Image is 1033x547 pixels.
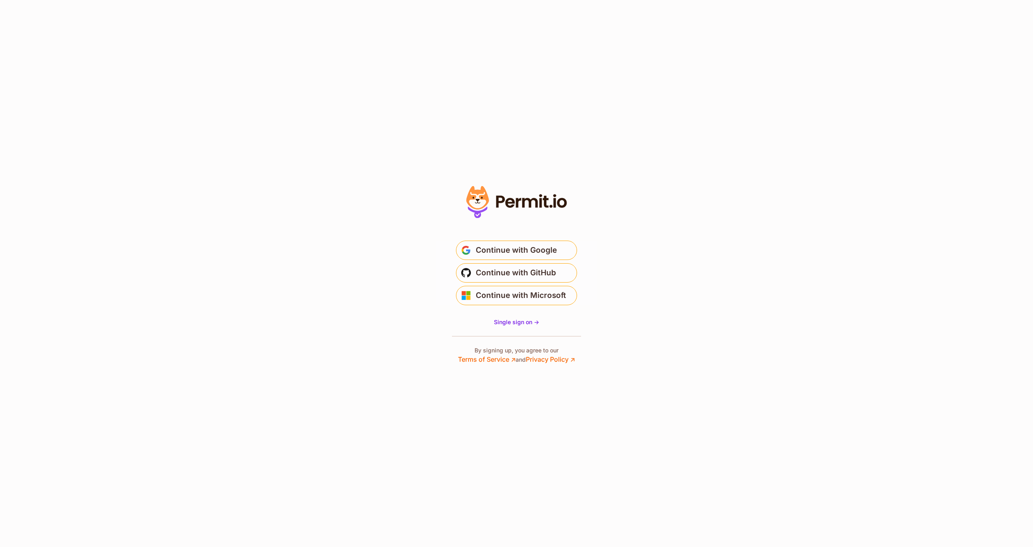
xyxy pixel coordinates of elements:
[456,241,577,260] button: Continue with Google
[494,318,539,326] a: Single sign on ->
[526,355,575,363] a: Privacy Policy ↗
[456,286,577,305] button: Continue with Microsoft
[458,355,516,363] a: Terms of Service ↗
[476,266,556,279] span: Continue with GitHub
[458,346,575,364] p: By signing up, you agree to our and
[476,289,566,302] span: Continue with Microsoft
[456,263,577,283] button: Continue with GitHub
[476,244,557,257] span: Continue with Google
[494,319,539,325] span: Single sign on ->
